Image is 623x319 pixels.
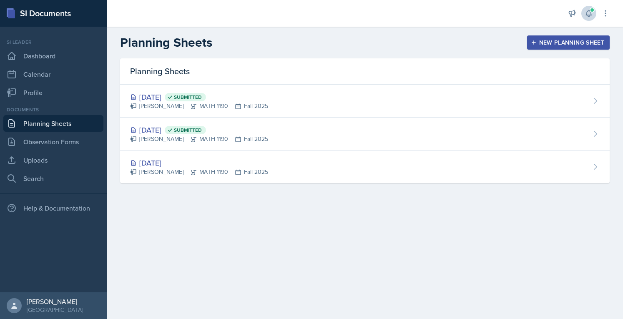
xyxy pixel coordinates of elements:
[130,124,268,136] div: [DATE]
[527,35,610,50] button: New Planning Sheet
[130,91,268,103] div: [DATE]
[3,115,103,132] a: Planning Sheets
[130,168,268,176] div: [PERSON_NAME] MATH 1190 Fall 2025
[120,35,212,50] h2: Planning Sheets
[174,127,202,133] span: Submitted
[27,297,83,306] div: [PERSON_NAME]
[3,200,103,216] div: Help & Documentation
[27,306,83,314] div: [GEOGRAPHIC_DATA]
[174,94,202,100] span: Submitted
[130,102,268,111] div: [PERSON_NAME] MATH 1190 Fall 2025
[3,133,103,150] a: Observation Forms
[3,48,103,64] a: Dashboard
[3,38,103,46] div: Si leader
[130,135,268,143] div: [PERSON_NAME] MATH 1190 Fall 2025
[120,85,610,118] a: [DATE] Submitted [PERSON_NAME]MATH 1190Fall 2025
[120,151,610,183] a: [DATE] [PERSON_NAME]MATH 1190Fall 2025
[3,106,103,113] div: Documents
[130,157,268,168] div: [DATE]
[3,84,103,101] a: Profile
[3,170,103,187] a: Search
[3,152,103,168] a: Uploads
[120,58,610,85] div: Planning Sheets
[533,39,604,46] div: New Planning Sheet
[3,66,103,83] a: Calendar
[120,118,610,151] a: [DATE] Submitted [PERSON_NAME]MATH 1190Fall 2025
